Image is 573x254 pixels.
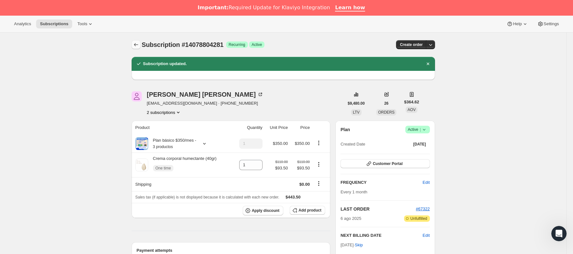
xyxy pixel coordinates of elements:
small: 3 productos [153,145,173,149]
span: Subscription #14078804281 [142,41,224,48]
h2: Subscription updated. [143,61,187,67]
div: Required Update for Klaviyo Integration [198,4,330,11]
span: Create order [400,42,423,47]
span: Tools [77,21,87,26]
span: Help [513,21,522,26]
span: ORDERS [378,110,394,115]
div: Crema corporal humectante (40gr) [148,155,217,175]
span: | [420,127,421,132]
small: $110.00 [297,160,310,164]
span: Adriana Guzmán [132,91,142,101]
th: Price [290,121,312,135]
span: Sales tax (if applicable) is not displayed because it is calculated with each new order. [135,195,279,199]
button: Analytics [10,19,35,28]
span: Settings [544,21,559,26]
button: 26 [380,99,392,108]
span: Active [252,42,262,47]
div: [PERSON_NAME] [PERSON_NAME] [147,91,264,98]
button: Create order [396,40,426,49]
span: $350.00 [273,141,288,146]
button: Subscriptions [36,19,72,28]
a: Learn how [335,4,365,11]
span: $93.50 [292,165,310,171]
span: 6 ago 2025 [340,215,361,222]
button: Add product [290,206,325,215]
button: Product actions [314,161,324,168]
th: Shipping [132,177,233,191]
span: $93.50 [275,165,288,171]
span: $443.50 [286,195,301,199]
h2: Plan [340,126,350,133]
span: [DATE] [413,142,426,147]
span: Skip [355,242,363,248]
button: Help [503,19,532,28]
span: Unfulfilled [410,216,427,221]
h2: NEXT BILLING DATE [340,232,423,239]
span: Every 1 month [340,190,367,194]
span: [EMAIL_ADDRESS][DOMAIN_NAME] · [PHONE_NUMBER] [147,100,264,107]
span: $0.00 [299,182,310,187]
a: #67322 [416,206,430,211]
b: Important: [198,4,229,11]
span: $364.62 [404,99,419,105]
button: Customer Portal [340,159,430,168]
span: Edit [423,179,430,186]
span: Recurring [229,42,245,47]
button: Edit [423,232,430,239]
span: Apply discount [252,208,279,213]
span: $9,480.00 [348,101,365,106]
button: Subscriptions [132,40,141,49]
span: One time [156,166,171,171]
button: Skip [351,240,367,250]
th: Quantity [233,121,264,135]
h2: FREQUENCY [340,179,423,186]
span: AOV [408,108,416,112]
img: product img [135,137,148,150]
th: Product [132,121,233,135]
button: Product actions [147,109,182,116]
span: Analytics [14,21,31,26]
span: LTV [353,110,360,115]
h2: LAST ORDER [340,206,416,212]
small: $110.00 [275,160,288,164]
span: Add product [299,208,321,213]
button: $9,480.00 [344,99,369,108]
div: Plan básico $350/mes - [148,137,196,150]
button: Edit [419,177,433,188]
span: Customer Portal [373,161,402,166]
span: Subscriptions [40,21,68,26]
span: Active [408,126,427,133]
span: $350.00 [295,141,310,146]
span: [DATE] · [340,243,363,247]
button: [DATE] [409,140,430,149]
button: #67322 [416,206,430,212]
span: 26 [384,101,388,106]
button: Tools [73,19,97,28]
button: Descartar notificación [424,59,432,68]
h2: Payment attempts [137,247,325,254]
span: Created Date [340,141,365,147]
button: Shipping actions [314,180,324,187]
button: Product actions [314,139,324,146]
iframe: Intercom live chat [551,226,567,241]
button: Apply discount [243,206,283,215]
button: Settings [533,19,563,28]
img: product img [135,159,148,172]
th: Unit Price [264,121,290,135]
